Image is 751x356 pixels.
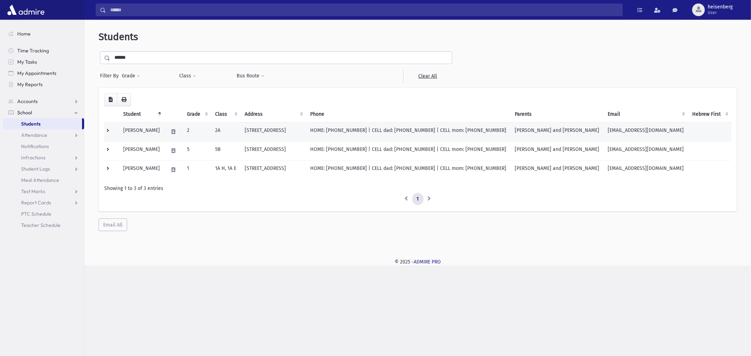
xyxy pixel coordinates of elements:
th: Email: activate to sort column ascending [603,106,688,122]
a: Test Marks [3,186,84,197]
td: [STREET_ADDRESS] [240,122,306,141]
span: Time Tracking [17,47,49,54]
a: Attendance [3,129,84,141]
td: [PERSON_NAME] [119,122,164,141]
span: Meal Attendance [21,177,59,183]
a: Report Cards [3,197,84,208]
th: Hebrew First: activate to sort column ascending [688,106,731,122]
td: 1A H, 1A E [211,160,240,179]
span: heisenberg [708,4,733,10]
span: PTC Schedule [21,211,51,217]
th: Student: activate to sort column descending [119,106,164,122]
td: [PERSON_NAME] and [PERSON_NAME] [511,160,603,179]
button: Email All [99,218,127,231]
a: My Reports [3,79,84,90]
span: School [17,109,32,116]
span: Notifications [21,143,49,150]
a: PTC Schedule [3,208,84,220]
th: Grade: activate to sort column ascending [183,106,211,122]
a: ADMIRE PRO [414,259,441,265]
a: Notifications [3,141,84,152]
a: Accounts [3,96,84,107]
td: [PERSON_NAME] [119,141,164,160]
a: School [3,107,84,118]
button: CSV [104,94,117,106]
input: Search [106,4,622,16]
td: HOME: [PHONE_NUMBER] | CELL dad: [PHONE_NUMBER] | CELL mom: [PHONE_NUMBER] [306,160,511,179]
td: 1 [183,160,211,179]
td: [STREET_ADDRESS] [240,160,306,179]
div: Showing 1 to 3 of 3 entries [104,185,731,192]
span: Home [17,31,31,37]
td: [PERSON_NAME] and [PERSON_NAME] [511,122,603,141]
span: Test Marks [21,188,45,195]
a: 1 [412,193,424,205]
span: Attendance [21,132,47,138]
td: [PERSON_NAME] [119,160,164,179]
a: Infractions [3,152,84,163]
button: Bus Route [237,70,265,82]
span: Accounts [17,98,38,104]
th: Address: activate to sort column ascending [240,106,306,122]
img: AdmirePro [6,3,46,17]
a: Student Logs [3,163,84,174]
td: HOME: [PHONE_NUMBER] | CELL dad: [PHONE_NUMBER] | CELL mom: [PHONE_NUMBER] [306,122,511,141]
span: Infractions [21,154,45,161]
th: Class: activate to sort column ascending [211,106,240,122]
td: [EMAIL_ADDRESS][DOMAIN_NAME] [603,122,688,141]
a: Clear All [403,70,452,82]
a: Meal Attendance [3,174,84,186]
span: Report Cards [21,199,51,206]
span: Teacher Schedule [21,222,61,228]
a: Home [3,28,84,39]
a: Students [3,118,82,129]
span: My Reports [17,81,43,88]
button: Print [117,94,131,106]
td: HOME: [PHONE_NUMBER] | CELL dad: [PHONE_NUMBER] | CELL mom: [PHONE_NUMBER] [306,141,511,160]
td: 5 [183,141,211,160]
span: Students [99,31,138,43]
td: [PERSON_NAME] and [PERSON_NAME] [511,141,603,160]
td: [STREET_ADDRESS] [240,141,306,160]
span: Students [21,121,40,127]
span: My Appointments [17,70,56,76]
td: [EMAIL_ADDRESS][DOMAIN_NAME] [603,141,688,160]
button: Grade [121,70,140,82]
button: Class [179,70,196,82]
td: 2 [183,122,211,141]
th: Phone [306,106,511,122]
th: Parents [511,106,603,122]
td: [EMAIL_ADDRESS][DOMAIN_NAME] [603,160,688,179]
a: Time Tracking [3,45,84,56]
span: Student Logs [21,166,50,172]
a: Teacher Schedule [3,220,84,231]
div: © 2025 - [96,258,740,266]
span: User [708,10,733,15]
td: 2A [211,122,240,141]
a: My Tasks [3,56,84,68]
td: 5B [211,141,240,160]
span: Filter By [100,72,121,80]
a: My Appointments [3,68,84,79]
span: My Tasks [17,59,37,65]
